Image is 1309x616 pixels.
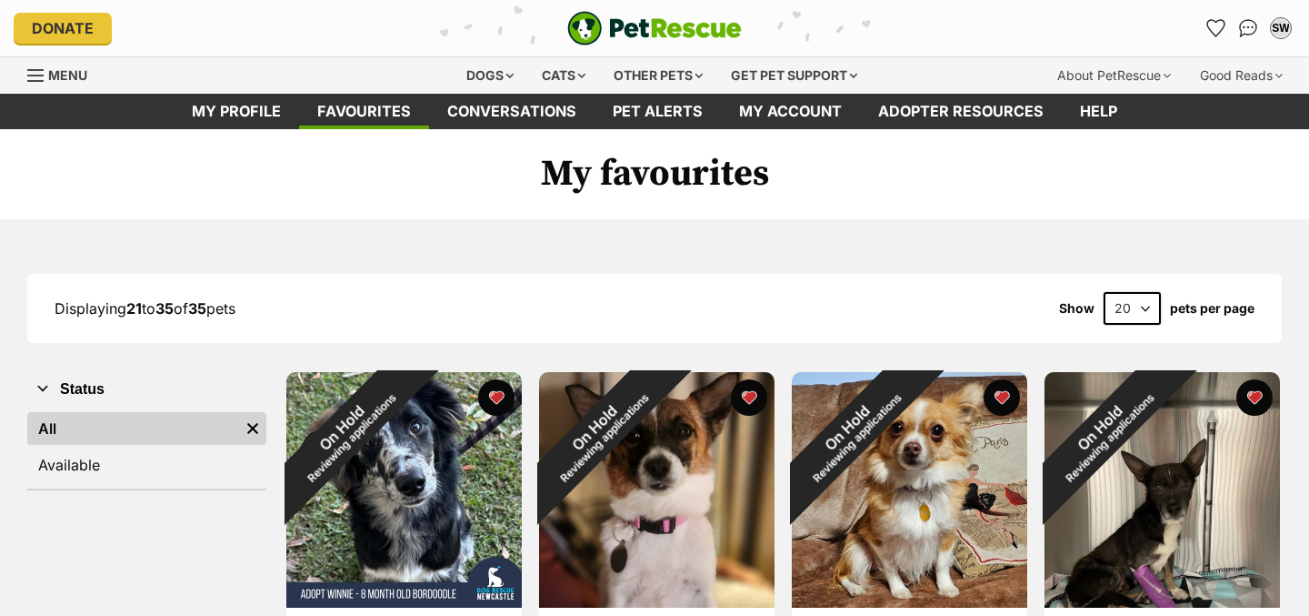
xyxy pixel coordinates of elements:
span: Reviewing applications [1064,391,1157,485]
strong: 35 [155,299,174,318]
a: Favourites [299,94,429,129]
a: Adopter resources [860,94,1062,129]
a: Remove filter [239,412,266,445]
label: pets per page [1170,301,1254,316]
button: favourite [1236,379,1273,416]
a: On HoldReviewing applications [1044,593,1280,611]
div: Dogs [454,57,526,94]
a: conversations [429,94,595,129]
a: All [27,412,239,445]
strong: 21 [126,299,142,318]
span: Show [1059,301,1094,316]
div: On Hold [1004,332,1205,533]
a: On HoldReviewing applications [792,593,1027,611]
button: favourite [478,379,515,416]
strong: 35 [188,299,206,318]
img: chat-41dd97257d64d25036548639549fe6c8038ab92f7586957e7f3b1b290dea8141.svg [1239,19,1258,37]
div: Cats [529,57,598,94]
img: logo-e224e6f780fb5917bec1dbf3a21bbac754714ae5b6737aabdf751b685950b380.svg [567,11,742,45]
span: Menu [48,67,87,83]
div: On Hold [752,332,953,533]
a: On HoldReviewing applications [539,593,774,611]
a: On HoldReviewing applications [286,593,522,611]
a: My profile [174,94,299,129]
button: Status [27,378,266,401]
a: Menu [27,57,100,90]
a: Conversations [1234,14,1263,43]
a: PetRescue [567,11,742,45]
div: Status [27,409,266,489]
button: favourite [731,379,767,416]
a: Available [27,449,266,481]
a: Help [1062,94,1135,129]
span: Reviewing applications [811,391,904,485]
div: About PetRescue [1044,57,1184,94]
div: On Hold [499,332,700,533]
span: Displaying to of pets [55,299,235,318]
a: Pet alerts [595,94,721,129]
button: favourite [984,379,1020,416]
a: Favourites [1201,14,1230,43]
button: My account [1266,14,1295,43]
a: Donate [14,13,112,44]
div: Other pets [601,57,715,94]
div: On Hold [246,332,447,533]
div: Good Reads [1187,57,1295,94]
span: Reviewing applications [305,391,399,485]
div: Get pet support [718,57,870,94]
a: My account [721,94,860,129]
div: SW [1272,19,1290,37]
ul: Account quick links [1201,14,1295,43]
span: Reviewing applications [558,391,652,485]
